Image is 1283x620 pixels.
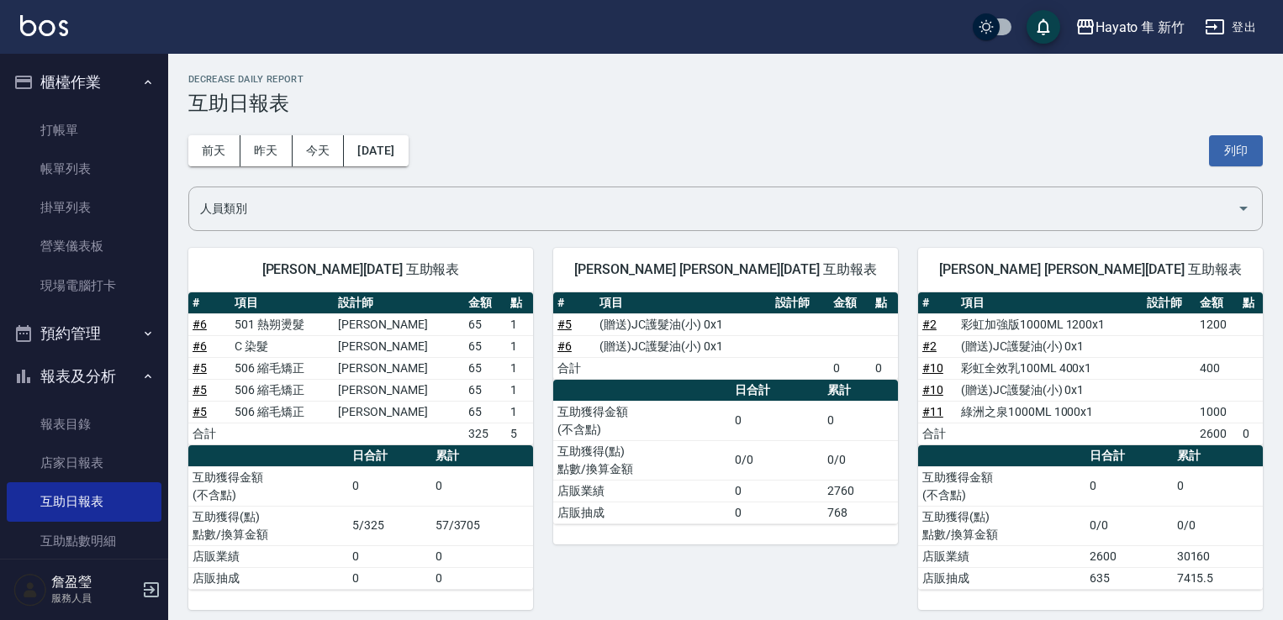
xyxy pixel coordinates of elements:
[188,423,230,444] td: 合計
[7,60,161,104] button: 櫃檯作業
[13,573,47,607] img: Person
[230,379,334,401] td: 506 縮毛矯正
[595,313,770,335] td: (贈送)JC護髮油(小) 0x1
[1196,313,1238,335] td: 1200
[1085,545,1173,567] td: 2600
[334,401,464,423] td: [PERSON_NAME]
[7,522,161,560] a: 互助點數明細
[431,466,533,506] td: 0
[230,292,334,314] th: 項目
[1085,466,1173,506] td: 0
[334,357,464,379] td: [PERSON_NAME]
[240,135,293,166] button: 昨天
[193,405,207,418] a: #5
[188,506,348,545] td: 互助獲得(點) 點數/換算金額
[464,335,506,357] td: 65
[506,335,533,357] td: 1
[348,545,431,567] td: 0
[957,379,1143,401] td: (贈送)JC護髮油(小) 0x1
[1085,567,1173,589] td: 635
[922,318,937,331] a: #2
[957,357,1143,379] td: 彩虹全效乳100ML 400x1
[731,401,823,440] td: 0
[573,261,878,278] span: [PERSON_NAME] [PERSON_NAME][DATE] 互助報表
[188,74,1263,85] h2: Decrease Daily Report
[1238,423,1263,444] td: 0
[1196,357,1238,379] td: 400
[553,502,731,523] td: 店販抽成
[193,318,207,331] a: #6
[506,313,533,335] td: 1
[506,379,533,401] td: 1
[553,292,898,380] table: a dense table
[1238,292,1263,314] th: 點
[823,480,898,502] td: 2760
[334,292,464,314] th: 設計師
[922,361,943,375] a: #10
[7,227,161,265] a: 營業儀表板
[595,292,770,314] th: 項目
[193,383,207,397] a: #5
[1209,135,1263,166] button: 列印
[431,567,533,589] td: 0
[553,292,595,314] th: #
[1143,292,1196,314] th: 設計師
[918,445,1263,590] table: a dense table
[464,313,506,335] td: 65
[7,405,161,444] a: 報表目錄
[344,135,408,166] button: [DATE]
[731,502,823,523] td: 0
[871,357,898,379] td: 0
[188,292,230,314] th: #
[464,379,506,401] td: 65
[918,423,957,444] td: 合計
[7,111,161,150] a: 打帳單
[553,380,898,524] table: a dense table
[553,480,731,502] td: 店販業績
[188,135,240,166] button: 前天
[188,567,348,589] td: 店販抽成
[334,313,464,335] td: [PERSON_NAME]
[957,335,1143,357] td: (贈送)JC護髮油(小) 0x1
[431,545,533,567] td: 0
[1196,401,1238,423] td: 1000
[557,318,572,331] a: #5
[20,15,68,36] img: Logo
[1173,506,1263,545] td: 0/0
[829,357,871,379] td: 0
[957,292,1143,314] th: 項目
[829,292,871,314] th: 金額
[1027,10,1060,44] button: save
[348,506,431,545] td: 5/325
[871,292,898,314] th: 點
[823,502,898,523] td: 768
[731,480,823,502] td: 0
[7,355,161,398] button: 報表及分析
[7,312,161,355] button: 預約管理
[464,357,506,379] td: 65
[7,444,161,482] a: 店家日報表
[771,292,829,314] th: 設計師
[431,445,533,467] th: 累計
[1173,445,1263,467] th: 累計
[506,401,533,423] td: 1
[348,445,431,467] th: 日合計
[293,135,345,166] button: 今天
[1173,567,1263,589] td: 7415.5
[209,261,513,278] span: [PERSON_NAME][DATE] 互助報表
[506,423,533,444] td: 5
[823,440,898,480] td: 0/0
[1196,423,1238,444] td: 2600
[230,357,334,379] td: 506 縮毛矯正
[506,292,533,314] th: 點
[230,335,334,357] td: C 染髮
[823,401,898,440] td: 0
[918,545,1085,567] td: 店販業績
[922,405,943,418] a: #11
[1085,445,1173,467] th: 日合計
[193,339,207,353] a: #6
[464,401,506,423] td: 65
[188,545,348,567] td: 店販業績
[957,313,1143,335] td: 彩虹加強版1000ML 1200x1
[1085,506,1173,545] td: 0/0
